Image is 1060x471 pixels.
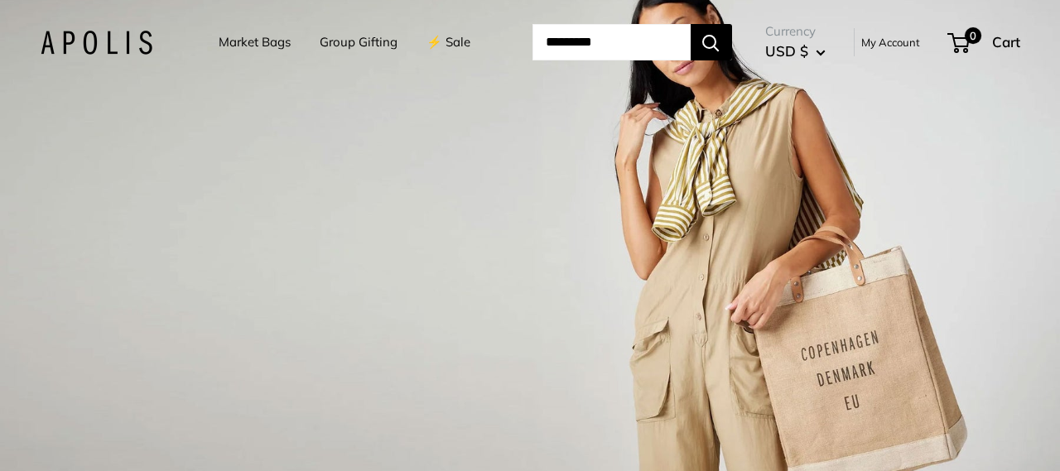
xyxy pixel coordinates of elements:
[964,27,980,44] span: 0
[41,31,152,55] img: Apolis
[765,38,826,65] button: USD $
[765,20,826,43] span: Currency
[765,42,808,60] span: USD $
[532,24,691,60] input: Search...
[992,33,1020,50] span: Cart
[219,31,291,54] a: Market Bags
[861,32,920,52] a: My Account
[949,29,1020,55] a: 0 Cart
[691,24,732,60] button: Search
[426,31,470,54] a: ⚡️ Sale
[320,31,397,54] a: Group Gifting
